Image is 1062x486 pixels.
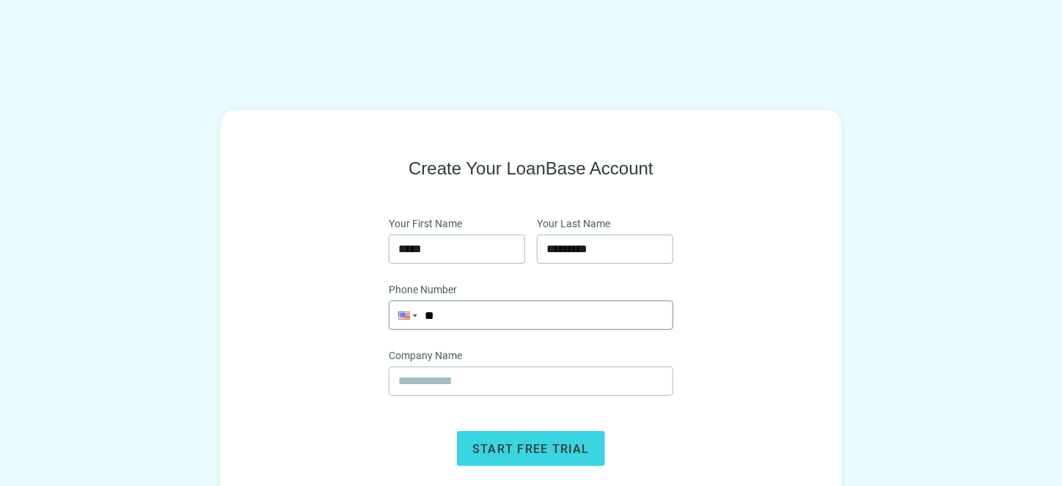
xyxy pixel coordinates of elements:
[457,431,605,466] button: Start free trial
[389,281,466,298] label: Phone Number
[409,157,653,180] span: Create Your LoanBase Account
[537,216,620,232] label: Your Last Name
[389,301,417,329] div: United States: + 1
[472,442,590,456] span: Start free trial
[389,347,472,364] label: Company Name
[389,216,472,232] label: Your First Name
